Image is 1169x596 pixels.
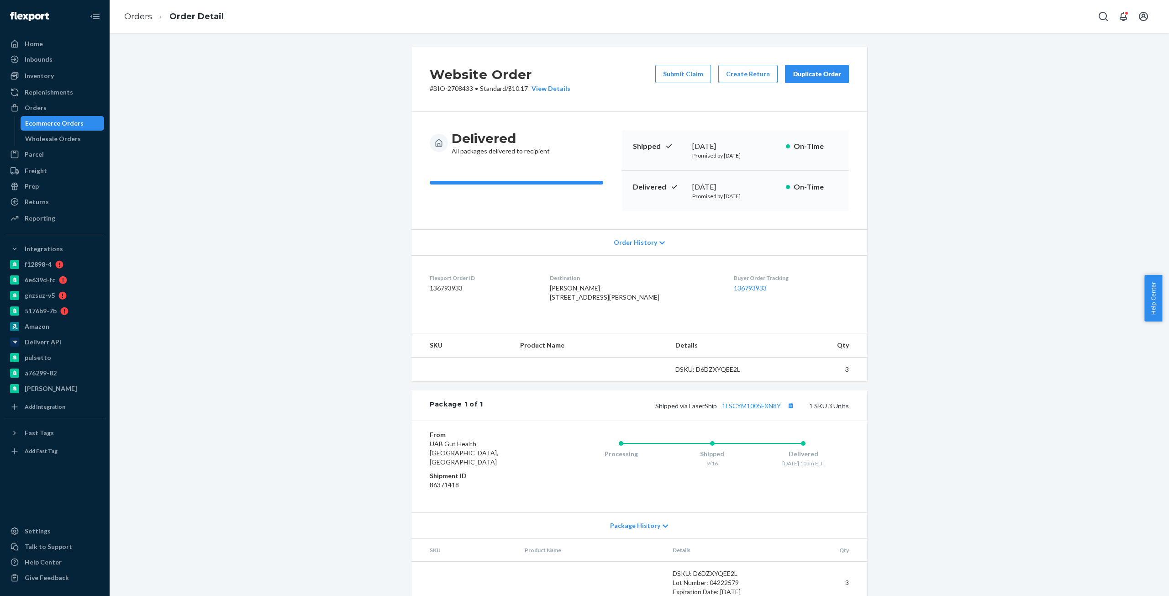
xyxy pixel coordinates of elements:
[86,7,104,26] button: Close Navigation
[25,384,77,393] div: [PERSON_NAME]
[25,214,55,223] div: Reporting
[117,3,231,30] ol: breadcrumbs
[21,116,105,131] a: Ecommerce Orders
[668,333,769,358] th: Details
[5,164,104,178] a: Freight
[25,119,84,128] div: Ecommerce Orders
[517,539,665,562] th: Product Name
[5,444,104,459] a: Add Fast Tag
[1144,275,1162,322] button: Help Center
[25,447,58,455] div: Add Fast Tag
[25,527,51,536] div: Settings
[25,306,57,316] div: 5176b9-7b
[5,100,104,115] a: Orders
[758,459,849,467] div: [DATE] 10pm EDT
[5,147,104,162] a: Parcel
[452,130,550,147] h3: Delivered
[513,333,668,358] th: Product Name
[25,150,44,159] div: Parcel
[25,558,62,567] div: Help Center
[5,85,104,100] a: Replenishments
[5,524,104,538] a: Settings
[480,84,506,92] span: Standard
[794,182,838,192] p: On-Time
[25,573,69,582] div: Give Feedback
[25,197,49,206] div: Returns
[692,182,779,192] div: [DATE]
[692,152,779,159] p: Promised by [DATE]
[633,141,685,152] p: Shipped
[5,242,104,256] button: Integrations
[169,11,224,21] a: Order Detail
[452,130,550,156] div: All packages delivered to recipient
[734,274,849,282] dt: Buyer Order Tracking
[5,211,104,226] a: Reporting
[25,134,81,143] div: Wholesale Orders
[5,273,104,287] a: 6e639d-fc
[765,539,867,562] th: Qty
[1134,7,1153,26] button: Open account menu
[430,84,570,93] p: # BIO-2708433 / $10.17
[430,430,539,439] dt: From
[575,449,667,459] div: Processing
[5,335,104,349] a: Deliverr API
[785,400,796,411] button: Copy tracking number
[785,65,849,83] button: Duplicate Order
[430,65,570,84] h2: Website Order
[25,103,47,112] div: Orders
[5,37,104,51] a: Home
[5,69,104,83] a: Inventory
[614,238,657,247] span: Order History
[430,284,535,293] dd: 136793933
[124,11,152,21] a: Orders
[718,65,778,83] button: Create Return
[758,449,849,459] div: Delivered
[5,381,104,396] a: [PERSON_NAME]
[550,284,659,301] span: [PERSON_NAME] [STREET_ADDRESS][PERSON_NAME]
[528,84,570,93] button: View Details
[5,288,104,303] a: gnzsuz-v5
[633,182,685,192] p: Delivered
[5,555,104,570] a: Help Center
[1114,7,1132,26] button: Open notifications
[673,578,758,587] div: Lot Number: 04222579
[667,449,758,459] div: Shipped
[5,257,104,272] a: f12898-4
[5,426,104,440] button: Fast Tags
[25,338,61,347] div: Deliverr API
[5,400,104,414] a: Add Integration
[722,402,781,410] a: 1LSCYM1005FXN8Y
[675,365,761,374] div: DSKU: D6DZXYQEE2L
[769,333,867,358] th: Qty
[25,403,65,411] div: Add Integration
[25,275,55,285] div: 6e639d-fc
[550,274,720,282] dt: Destination
[1094,7,1112,26] button: Open Search Box
[734,284,767,292] a: 136793933
[25,88,73,97] div: Replenishments
[25,39,43,48] div: Home
[25,244,63,253] div: Integrations
[673,569,758,578] div: DSKU: D6DZXYQEE2L
[430,440,498,466] span: UAB Gut Health [GEOGRAPHIC_DATA], [GEOGRAPHIC_DATA]
[5,319,104,334] a: Amazon
[5,304,104,318] a: 5176b9-7b
[25,182,39,191] div: Prep
[475,84,478,92] span: •
[5,195,104,209] a: Returns
[10,12,49,21] img: Flexport logo
[5,179,104,194] a: Prep
[769,358,867,382] td: 3
[5,570,104,585] button: Give Feedback
[25,542,72,551] div: Talk to Support
[411,333,513,358] th: SKU
[793,69,841,79] div: Duplicate Order
[655,402,796,410] span: Shipped via LaserShip
[25,428,54,438] div: Fast Tags
[430,480,539,490] dd: 86371418
[5,350,104,365] a: pulsetto
[692,192,779,200] p: Promised by [DATE]
[794,141,838,152] p: On-Time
